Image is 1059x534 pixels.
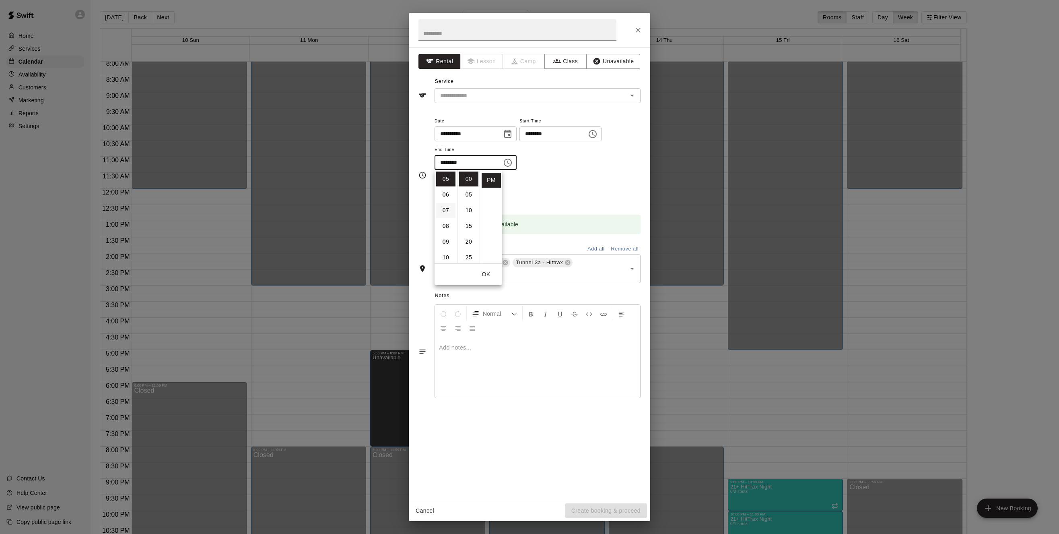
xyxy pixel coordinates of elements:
span: Normal [483,310,511,318]
span: Lessons must be created in the Services page first [461,54,503,69]
button: Justify Align [466,321,479,335]
li: 5 minutes [459,187,478,202]
ul: Select hours [435,170,457,263]
button: Format Strikethrough [568,306,581,321]
span: Tunnel 3a - Hittrax [513,259,566,267]
button: Remove all [609,243,641,255]
svg: Notes [418,348,426,356]
span: Service [435,79,454,84]
button: Rental [418,54,461,69]
button: Format Italics [539,306,552,321]
li: 20 minutes [459,234,478,249]
button: Format Bold [524,306,538,321]
button: Open [626,263,638,274]
svg: Timing [418,171,426,179]
button: Choose time, selected time is 4:30 PM [585,126,601,142]
button: Choose date, selected date is Aug 13, 2025 [500,126,516,142]
button: Close [631,23,645,37]
span: Notes [435,290,641,302]
button: OK [473,267,499,282]
button: Formatting Options [468,306,521,321]
button: Center Align [437,321,450,335]
li: 10 minutes [459,203,478,218]
span: Camps can only be created in the Services page [503,54,545,69]
li: PM [482,173,501,188]
ul: Select meridiem [480,170,502,263]
button: Redo [451,306,465,321]
button: Insert Code [582,306,596,321]
li: 25 minutes [459,250,478,265]
button: Choose time, selected time is 5:00 PM [500,155,516,171]
ul: Select minutes [457,170,480,263]
li: 6 hours [436,187,455,202]
button: Format Underline [553,306,567,321]
button: Open [626,90,638,101]
button: Class [544,54,587,69]
li: 5 hours [436,172,455,186]
button: Unavailable [586,54,640,69]
button: Add all [583,243,609,255]
span: End Time [435,145,517,155]
li: 7 hours [436,203,455,218]
li: 9 hours [436,234,455,249]
span: Start Time [519,116,602,127]
li: 0 minutes [459,172,478,186]
li: 15 minutes [459,219,478,234]
button: Right Align [451,321,465,335]
svg: Rooms [418,265,426,273]
button: Cancel [412,503,438,518]
li: 10 hours [436,250,455,265]
button: Left Align [615,306,628,321]
span: Date [435,116,517,127]
button: Undo [437,306,450,321]
svg: Service [418,91,426,99]
li: 8 hours [436,219,455,234]
div: Tunnel 3a - Hittrax [513,258,573,267]
button: Insert Link [597,306,610,321]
